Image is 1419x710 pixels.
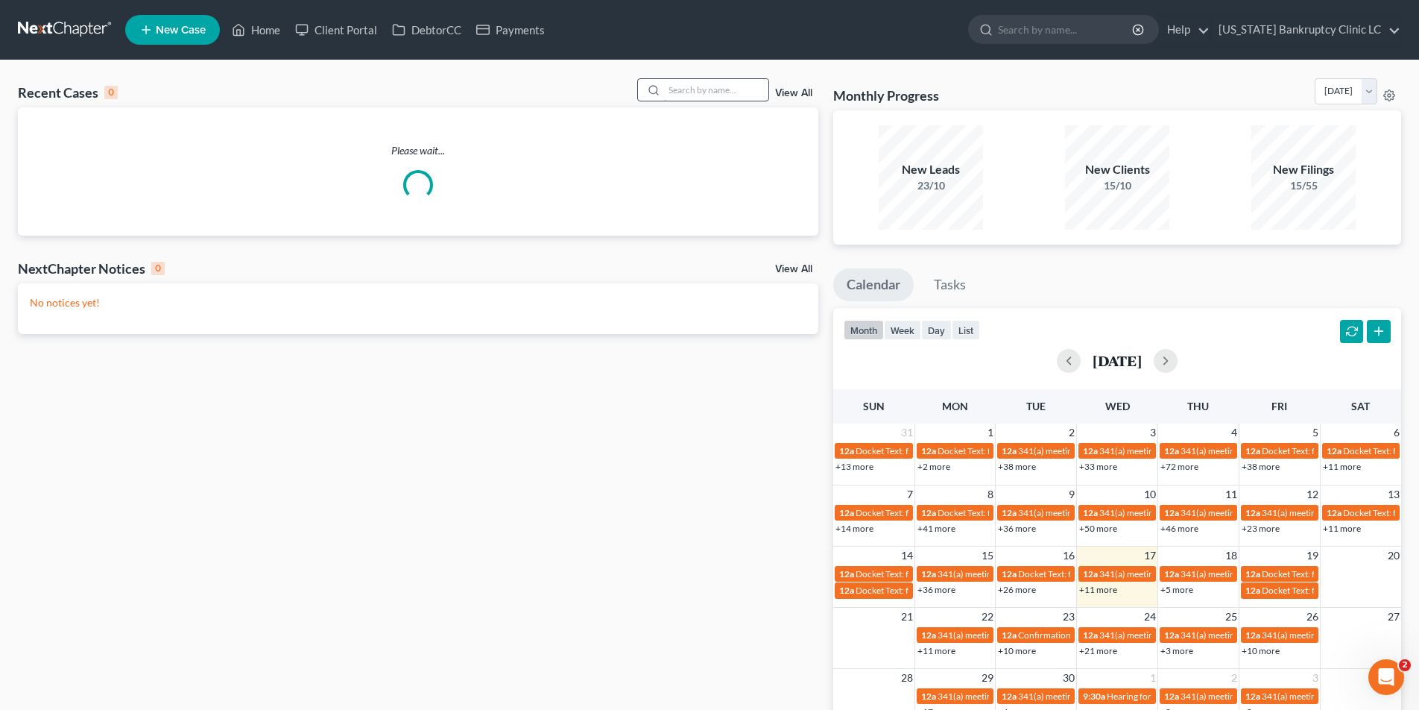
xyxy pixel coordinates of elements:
[921,568,936,579] span: 12a
[1251,178,1356,193] div: 15/55
[1181,568,1324,579] span: 341(a) meeting for [PERSON_NAME]
[835,461,873,472] a: +13 more
[998,523,1036,534] a: +36 more
[1099,629,1243,641] span: 341(a) meeting for [PERSON_NAME]
[938,691,1160,702] span: 341(a) meeting for [PERSON_NAME] & [PERSON_NAME]
[1160,16,1210,43] a: Help
[18,143,818,158] p: Please wait...
[1160,584,1193,595] a: +5 more
[1083,445,1098,456] span: 12a
[1093,353,1142,368] h2: [DATE]
[1245,507,1260,518] span: 12a
[1083,629,1098,641] span: 12a
[1386,547,1401,565] span: 20
[998,16,1134,43] input: Search by name...
[18,260,165,277] div: NextChapter Notices
[921,445,936,456] span: 12a
[1160,461,1198,472] a: +72 more
[1311,669,1320,687] span: 3
[1164,445,1179,456] span: 12a
[1061,608,1076,626] span: 23
[879,161,983,178] div: New Leads
[906,486,914,503] span: 7
[1368,659,1404,695] iframe: Intercom live chat
[856,445,989,456] span: Docket Text: for [PERSON_NAME]
[1067,486,1076,503] span: 9
[1143,486,1157,503] span: 10
[1079,523,1117,534] a: +50 more
[921,629,936,641] span: 12a
[288,16,385,43] a: Client Portal
[1083,568,1098,579] span: 12a
[1018,445,1162,456] span: 341(a) meeting for [PERSON_NAME]
[1262,568,1395,579] span: Docket Text: for [PERSON_NAME]
[1386,486,1401,503] span: 13
[938,568,1081,579] span: 341(a) meeting for [PERSON_NAME]
[156,25,206,36] span: New Case
[1230,669,1239,687] span: 2
[1392,424,1401,442] span: 6
[1399,659,1411,671] span: 2
[1262,445,1395,456] span: Docket Text: for [PERSON_NAME]
[1018,568,1151,579] span: Docket Text: for [PERSON_NAME]
[1160,645,1193,656] a: +3 more
[1245,691,1260,702] span: 12a
[1164,507,1179,518] span: 12a
[917,461,950,472] a: +2 more
[1242,645,1280,656] a: +10 more
[921,507,936,518] span: 12a
[1245,568,1260,579] span: 12a
[1143,608,1157,626] span: 24
[1230,424,1239,442] span: 4
[900,547,914,565] span: 14
[1002,629,1017,641] span: 12a
[1026,400,1046,412] span: Tue
[980,547,995,565] span: 15
[998,461,1036,472] a: +38 more
[844,320,884,340] button: month
[900,424,914,442] span: 31
[1107,691,1302,702] span: Hearing for [PERSON_NAME] & [PERSON_NAME]
[879,178,983,193] div: 23/10
[1079,584,1117,595] a: +11 more
[1224,486,1239,503] span: 11
[938,507,1150,518] span: Docket Text: for [PERSON_NAME] & [PERSON_NAME]
[1242,523,1280,534] a: +23 more
[30,295,806,310] p: No notices yet!
[942,400,968,412] span: Mon
[1181,629,1324,641] span: 341(a) meeting for [PERSON_NAME]
[1262,691,1406,702] span: 341(a) meeting for [PERSON_NAME]
[863,400,885,412] span: Sun
[986,424,995,442] span: 1
[1164,629,1179,641] span: 12a
[839,507,854,518] span: 12a
[1242,461,1280,472] a: +38 more
[1224,608,1239,626] span: 25
[1327,445,1341,456] span: 12a
[1262,585,1395,596] span: Docket Text: for [PERSON_NAME]
[839,445,854,456] span: 12a
[1065,161,1169,178] div: New Clients
[1187,400,1209,412] span: Thu
[1245,445,1260,456] span: 12a
[900,608,914,626] span: 21
[1305,486,1320,503] span: 12
[1386,608,1401,626] span: 27
[18,84,118,101] div: Recent Cases
[833,87,939,104] h3: Monthly Progress
[775,264,812,274] a: View All
[1083,507,1098,518] span: 12a
[1245,629,1260,641] span: 12a
[1224,547,1239,565] span: 18
[980,608,995,626] span: 22
[1079,461,1117,472] a: +33 more
[775,88,812,98] a: View All
[921,691,936,702] span: 12a
[1181,445,1396,456] span: 341(a) meeting for [PERSON_NAME] [PERSON_NAME]
[1143,547,1157,565] span: 17
[1327,507,1341,518] span: 12a
[104,86,118,99] div: 0
[1351,400,1370,412] span: Sat
[952,320,980,340] button: list
[920,268,979,301] a: Tasks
